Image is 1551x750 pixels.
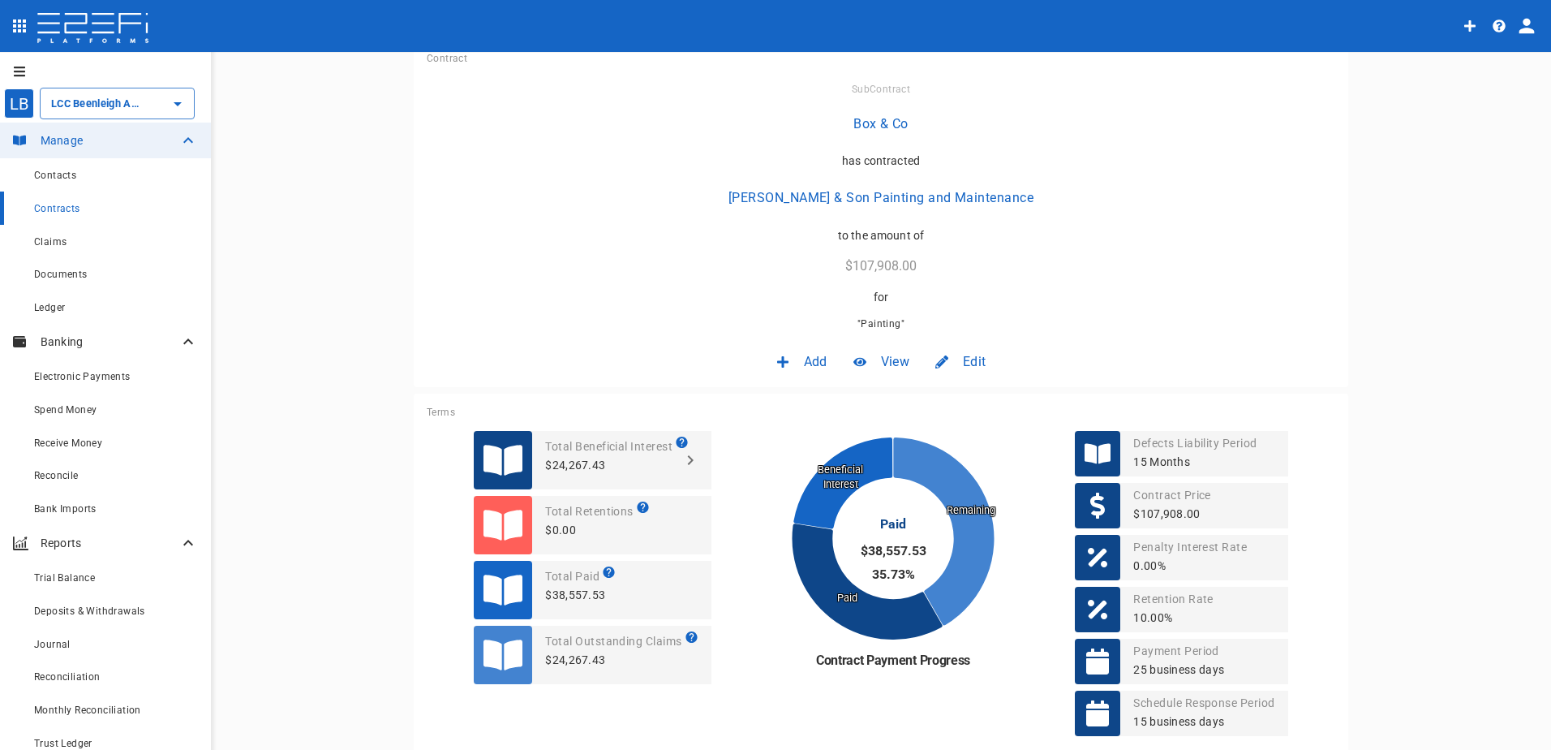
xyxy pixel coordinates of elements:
p: Banking [41,334,178,350]
p: $24,267.43 [545,456,689,475]
span: Total Beneficial Interest [545,440,672,453]
button: Box & Co [847,108,915,140]
span: Documents [34,269,88,280]
span: Spend Money [34,404,97,416]
span: Monthly Reconciliation [34,705,141,716]
p: for [874,289,888,305]
p: Reports [41,535,178,551]
p: $0.00 [545,521,649,540]
span: " Painting " [857,318,904,330]
button: Open [166,93,189,115]
h6: Contract Payment Progress [771,653,1015,668]
button: [PERSON_NAME] & Son Painting and Maintenance [722,182,1040,213]
span: Defects Liability Period [1133,437,1257,450]
input: LCC Beenleigh Aquatic Cntr Stage 2 [47,95,142,112]
span: Total Retentions [545,505,633,518]
p: 10.00% [1133,609,1214,627]
div: Add [763,343,840,381]
div: View [840,343,922,381]
span: Trust Ledger [34,738,92,749]
span: Terms [427,407,455,418]
p: has contracted [842,153,920,169]
span: Ledger [34,302,65,313]
span: Add [804,352,827,371]
span: Contracts [34,203,80,214]
span: Penalty Interest Rate [1133,541,1247,554]
span: Contacts [34,170,76,181]
p: $24,267.43 [545,651,698,670]
span: Reconciliation [34,671,101,683]
span: Total Outstanding Claims [545,635,681,648]
span: Total Paid [545,570,599,583]
span: Retention Rate [1133,593,1214,606]
span: Schedule Response Period [1133,696,1274,709]
div: Edit [922,343,999,381]
span: Electronic Payments [34,371,131,382]
p: to the amount of [838,227,924,244]
span: Reconcile [34,470,79,481]
span: Contract [427,53,467,64]
p: $107,908.00 [1133,505,1211,524]
p: 15 Months [1133,453,1257,472]
p: 25 business days [1133,661,1224,679]
p: 15 business days [1133,713,1274,731]
p: 0.00% [1133,557,1247,575]
div: LB [4,88,34,119]
span: Journal [34,639,71,650]
span: $107,908.00 [845,256,917,277]
span: Contract Price [1133,489,1211,502]
p: Manage [41,132,178,149]
span: Bank Imports [34,503,97,515]
span: Edit [963,352,986,371]
span: Sub Contract [852,84,910,95]
span: Receive Money [34,437,102,449]
span: Trial Balance [34,572,95,584]
span: Deposits & Withdrawals [34,606,145,617]
span: Payment Period [1133,644,1219,657]
span: View [881,352,909,371]
p: $38,557.53 [545,586,616,605]
span: Claims [34,236,67,248]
